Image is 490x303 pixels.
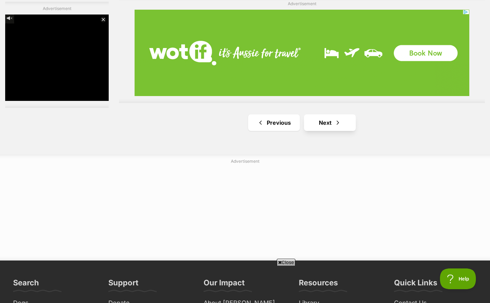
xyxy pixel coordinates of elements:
iframe: Help Scout Beacon - Open [440,268,476,289]
iframe: Advertisement [135,10,469,96]
nav: Pagination [119,114,485,131]
iframe: Advertisement [78,167,412,254]
h3: Search [13,278,39,292]
a: Previous page [248,114,300,131]
h3: Support [108,278,138,292]
iframe: Advertisement [119,268,371,300]
iframe: Advertisement [5,15,109,101]
a: Next page [304,114,356,131]
span: Close [277,259,295,266]
h3: Quick Links [394,278,437,292]
div: Advertisement [5,2,109,108]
